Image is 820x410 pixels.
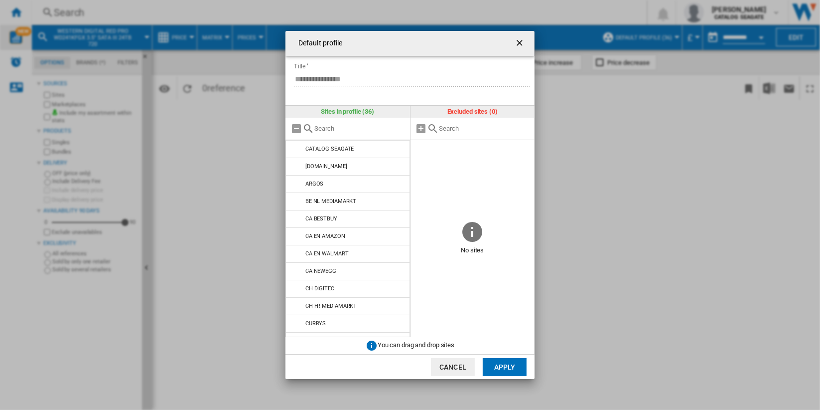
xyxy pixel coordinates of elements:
[305,250,349,257] div: CA EN WALMART
[305,320,326,327] div: CURRYS
[378,342,454,349] span: You can drag and drop sites
[515,38,527,50] ng-md-icon: getI18NText('BUTTONS.CLOSE_DIALOG')
[305,146,354,152] div: CATALOG SEAGATE
[415,123,427,135] md-icon: Add all
[410,243,535,258] span: No sites
[293,38,343,48] h4: Default profile
[285,106,410,118] div: Sites in profile (36)
[314,125,405,132] input: Search
[290,123,302,135] md-icon: Remove all
[511,33,531,53] button: getI18NText('BUTTONS.CLOSE_DIALOG')
[439,125,530,132] input: Search
[305,268,336,274] div: CA NEWEGG
[305,181,324,187] div: ARGOS
[305,303,357,309] div: CH FR MEDIAMARKT
[483,358,527,376] button: Apply
[305,198,356,205] div: BE NL MEDIAMARKT
[431,358,475,376] button: Cancel
[410,106,535,118] div: Excluded sites (0)
[305,215,337,222] div: CA BESTBUY
[305,285,334,292] div: CH DIGITEC
[305,163,347,170] div: [DOMAIN_NAME]
[305,233,345,239] div: CA EN AMAZON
